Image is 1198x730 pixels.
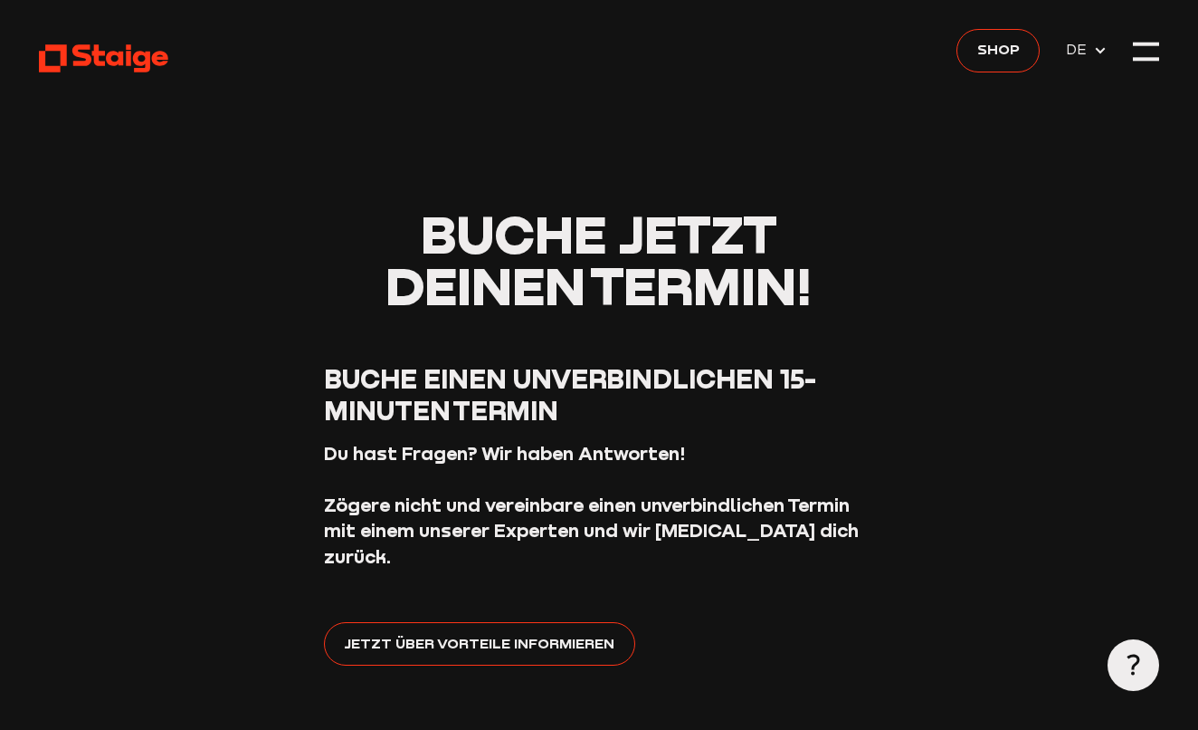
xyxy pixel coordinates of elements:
span: DE [1066,38,1093,61]
span: Buche einen unverbindlichen 15-Minuten Termin [324,362,816,427]
strong: Du hast Fragen? Wir haben Antworten! [324,442,686,465]
span: Buche jetzt deinen Termin! [385,201,812,317]
span: Jetzt über Vorteile informieren [344,631,614,654]
strong: Zögere nicht und vereinbare einen unverbindlichen Termin mit einem unserer Experten und wir [MEDI... [324,494,859,568]
a: Jetzt über Vorteile informieren [324,622,635,666]
span: Shop [977,38,1020,61]
a: Shop [956,29,1040,72]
